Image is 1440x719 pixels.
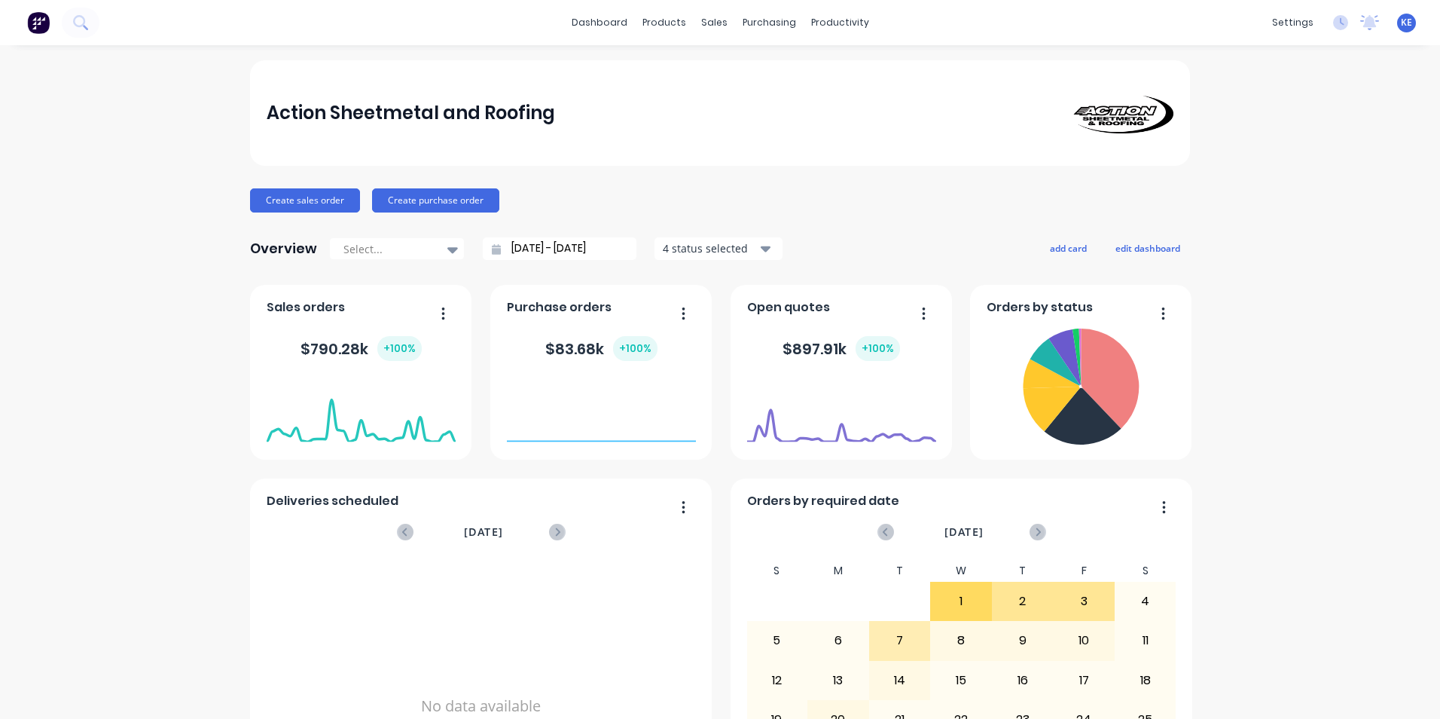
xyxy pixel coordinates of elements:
[1401,16,1412,29] span: KE
[993,583,1053,620] div: 2
[464,524,503,540] span: [DATE]
[992,560,1054,582] div: T
[746,560,808,582] div: S
[747,622,807,659] div: 5
[663,240,758,256] div: 4 status selected
[1115,583,1176,620] div: 4
[1054,662,1114,699] div: 17
[931,622,991,659] div: 8
[250,234,317,264] div: Overview
[804,11,877,34] div: productivity
[747,662,807,699] div: 12
[27,11,50,34] img: Factory
[987,298,1093,317] span: Orders by status
[377,336,422,361] div: + 100 %
[931,583,991,620] div: 1
[372,188,499,213] button: Create purchase order
[870,662,930,699] div: 14
[869,560,931,582] div: T
[807,560,869,582] div: M
[993,622,1053,659] div: 9
[808,622,868,659] div: 6
[613,336,657,361] div: + 100 %
[856,336,900,361] div: + 100 %
[635,11,694,34] div: products
[564,11,635,34] a: dashboard
[735,11,804,34] div: purchasing
[250,188,360,213] button: Create sales order
[301,336,422,361] div: $ 790.28k
[808,662,868,699] div: 13
[1115,560,1176,582] div: S
[1053,560,1115,582] div: F
[944,524,984,540] span: [DATE]
[267,298,345,317] span: Sales orders
[694,11,735,34] div: sales
[267,98,555,128] div: Action Sheetmetal and Roofing
[507,298,612,317] span: Purchase orders
[1068,93,1173,133] img: Action Sheetmetal and Roofing
[1265,11,1321,34] div: settings
[1054,622,1114,659] div: 10
[747,298,830,317] span: Open quotes
[267,492,398,510] span: Deliveries scheduled
[930,560,992,582] div: W
[1106,238,1190,258] button: edit dashboard
[783,336,900,361] div: $ 897.91k
[545,336,657,361] div: $ 83.68k
[993,662,1053,699] div: 16
[1054,583,1114,620] div: 3
[1115,662,1176,699] div: 18
[931,662,991,699] div: 15
[1040,238,1097,258] button: add card
[654,237,783,260] button: 4 status selected
[870,622,930,659] div: 7
[1115,622,1176,659] div: 11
